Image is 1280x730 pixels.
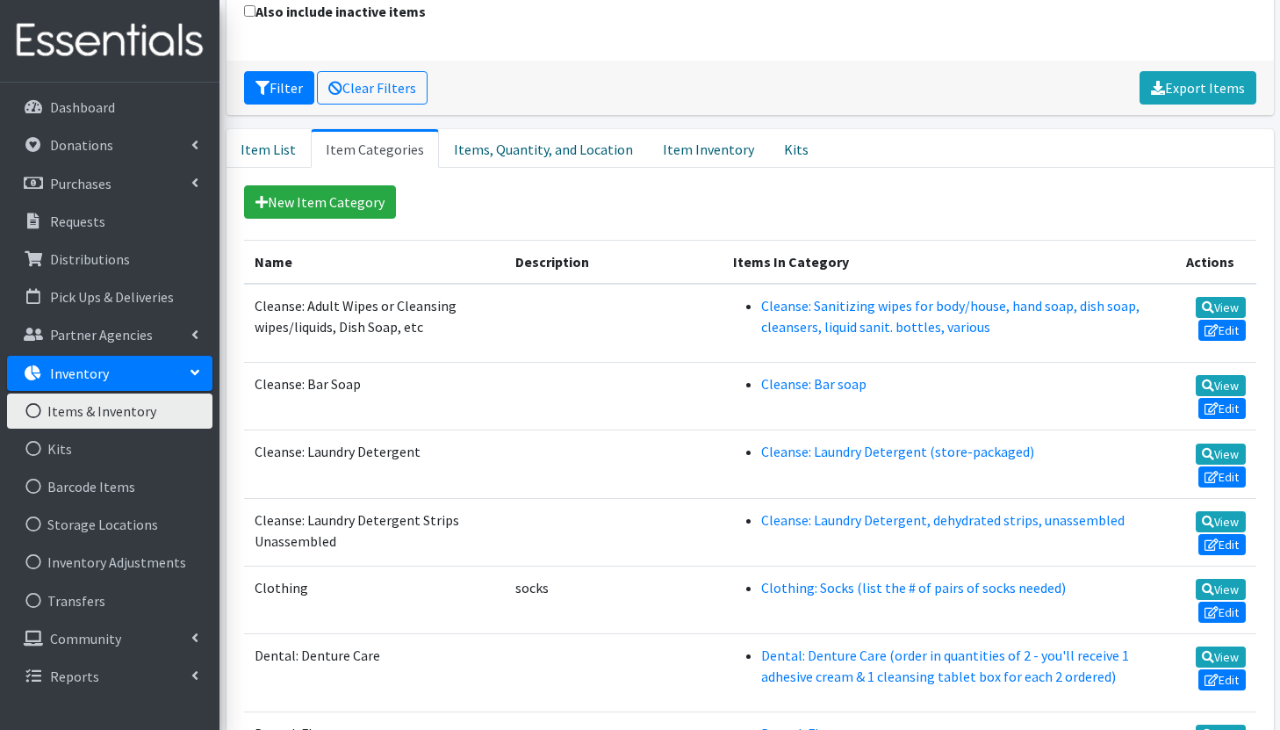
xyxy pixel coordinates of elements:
[7,659,212,694] a: Reports
[761,511,1125,529] a: Cleanse: Laundry Detergent, dehydrated strips, unassembled
[50,136,113,154] p: Donations
[439,129,648,168] a: Items, Quantity, and Location
[1198,602,1246,623] a: Edit
[7,507,212,542] a: Storage Locations
[1198,534,1246,555] a: Edit
[244,566,506,633] td: Clothing
[1140,71,1256,105] a: Export Items
[1198,320,1246,341] a: Edit
[244,430,506,498] td: Cleanse: Laundry Detergent
[1196,375,1246,396] a: View
[7,431,212,466] a: Kits
[244,634,506,712] td: Dental: Denture Care
[7,166,212,201] a: Purchases
[244,498,506,566] td: Cleanse: Laundry Detergent Strips Unassembled
[761,297,1140,336] a: Cleanse: Sanitizing wipes for body/house, hand soap, dish soap, cleansers, liquid sanit. bottles,...
[50,98,115,116] p: Dashboard
[761,647,1129,685] a: Dental: Denture Care (order in quantities of 2 - you'll receive 1 adhesive cream & 1 cleansing ta...
[7,279,212,314] a: Pick Ups & Deliveries
[1196,647,1246,668] a: View
[50,213,105,230] p: Requests
[648,129,769,168] a: Item Inventory
[1196,297,1246,318] a: View
[7,90,212,125] a: Dashboard
[244,284,506,363] td: Cleanse: Adult Wipes or Cleansing wipes/liquids, Dish Soap, etc
[7,394,212,429] a: Items & Inventory
[7,204,212,239] a: Requests
[244,1,426,22] label: Also include inactive items
[244,185,396,219] a: New Item Category
[505,566,723,633] td: socks
[1198,398,1246,419] a: Edit
[761,443,1034,460] a: Cleanse: Laundry Detergent (store-packaged)
[50,288,174,306] p: Pick Ups & Deliveries
[7,621,212,656] a: Community
[317,71,428,105] a: Clear Filters
[1198,466,1246,488] a: Edit
[1198,669,1246,690] a: Edit
[50,668,99,685] p: Reports
[7,583,212,618] a: Transfers
[244,5,255,17] input: Also include inactive items
[769,129,823,168] a: Kits
[1196,444,1246,465] a: View
[505,241,723,285] th: Description
[7,317,212,352] a: Partner Agencies
[7,469,212,504] a: Barcode Items
[244,71,314,105] button: Filter
[1196,579,1246,600] a: View
[761,579,1066,596] a: Clothing: Socks (list the # of pairs of socks needed)
[761,375,867,393] a: Cleanse: Bar soap
[7,356,212,391] a: Inventory
[50,175,111,192] p: Purchases
[7,127,212,163] a: Donations
[7,11,212,70] img: HumanEssentials
[1164,241,1256,285] th: Actions
[244,241,506,285] th: Name
[50,326,153,343] p: Partner Agencies
[1196,511,1246,532] a: View
[311,129,439,168] a: Item Categories
[244,363,506,430] td: Cleanse: Bar Soap
[50,250,130,268] p: Distributions
[7,545,212,580] a: Inventory Adjustments
[227,129,311,168] a: Item List
[723,241,1164,285] th: Items In Category
[50,630,121,647] p: Community
[50,365,109,382] p: Inventory
[7,242,212,277] a: Distributions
